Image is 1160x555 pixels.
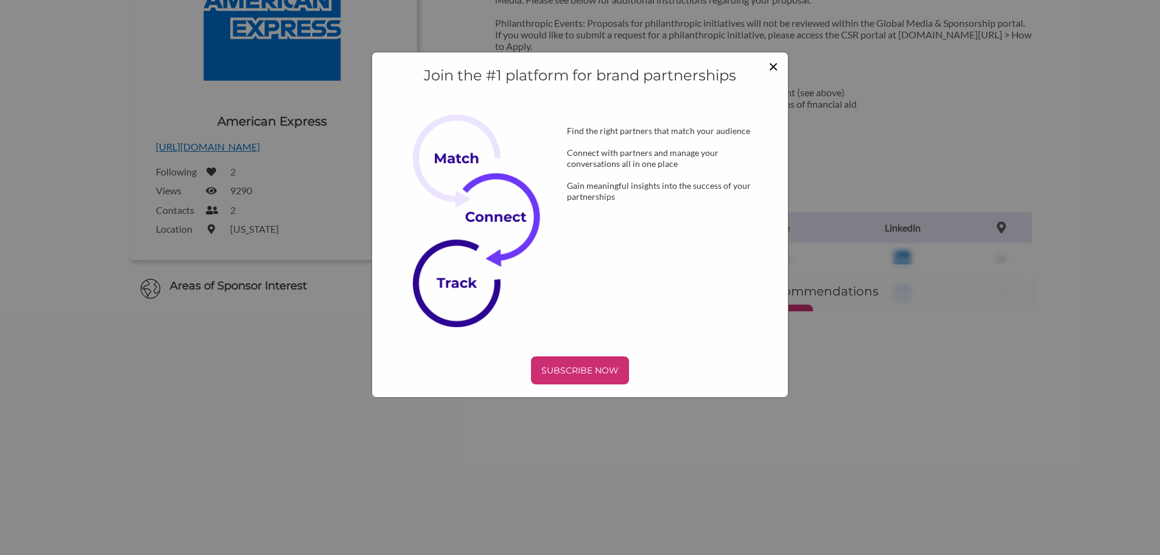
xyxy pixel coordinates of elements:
p: SUBSCRIBE NOW [536,361,624,380]
div: Find the right partners that match your audience [547,125,776,136]
div: Gain meaningful insights into the success of your partnerships [547,180,776,202]
a: SUBSCRIBE NOW [384,356,775,384]
span: × [768,55,778,76]
h4: Join the #1 platform for brand partnerships [384,65,775,86]
div: Connect with partners and manage your conversations all in one place [547,147,776,169]
button: Close modal [768,57,778,74]
img: Subscribe Now Image [413,115,558,327]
